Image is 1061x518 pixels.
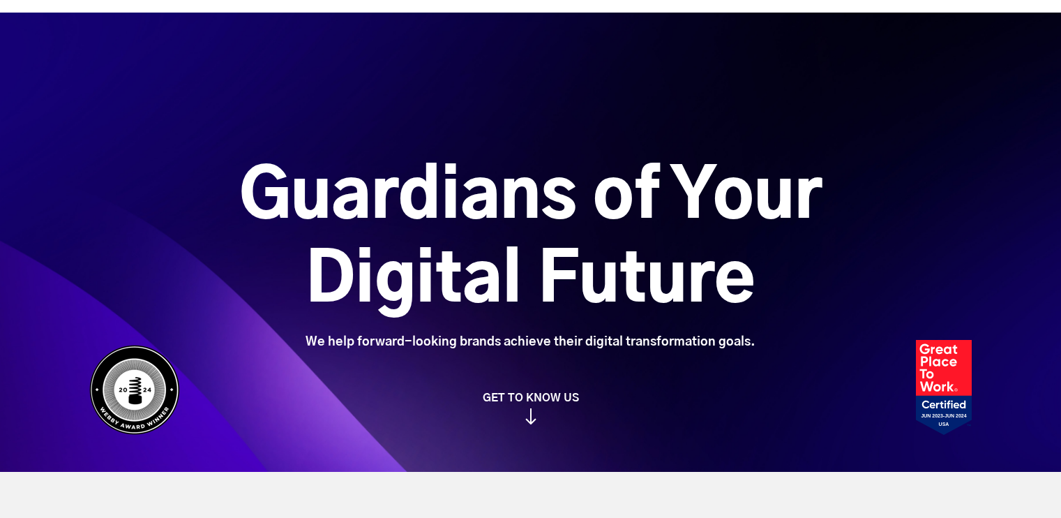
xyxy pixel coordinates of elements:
[161,334,900,350] div: We help forward-looking brands achieve their digital transformation goals.
[916,340,972,435] img: Heady_2023_Certification_Badge
[161,156,900,323] h1: Guardians of Your Digital Future
[82,391,979,424] a: GET TO KNOW US
[525,408,536,424] img: arrow_down
[89,345,180,435] img: Heady_WebbyAward_Winner-4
